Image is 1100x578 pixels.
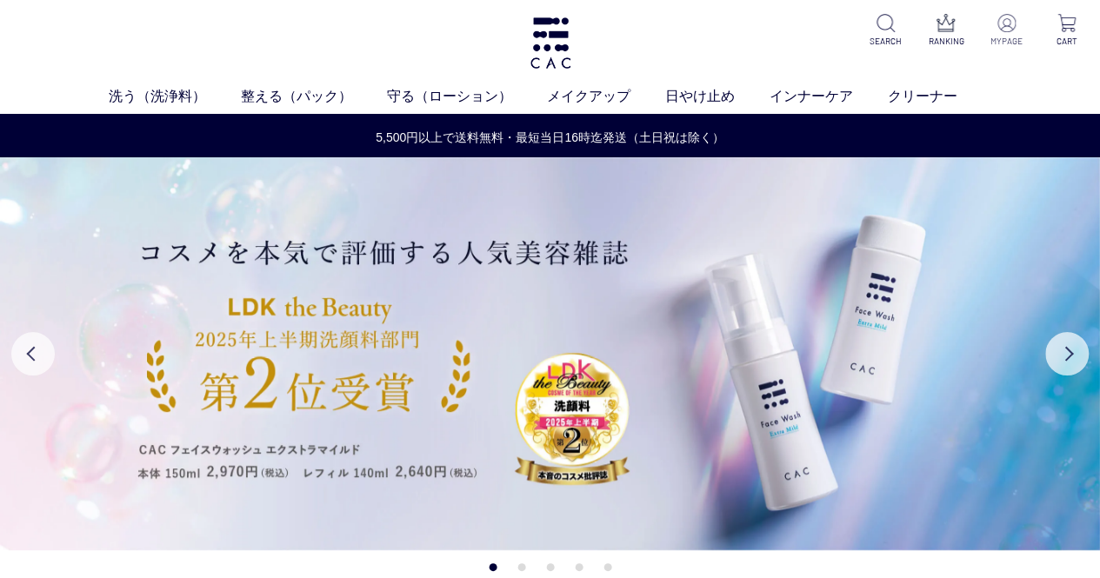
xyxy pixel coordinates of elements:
[603,563,611,571] button: 5 of 5
[770,86,888,107] a: インナーケア
[1045,332,1089,375] button: Next
[109,86,241,107] a: 洗う（洗浄料）
[866,14,905,48] a: SEARCH
[987,14,1026,48] a: MYPAGE
[926,14,965,48] a: RANKING
[987,35,1026,48] p: MYPAGE
[1,129,1099,147] a: 5,500円以上で送料無料・最短当日16時迄発送（土日祝は除く）
[517,563,525,571] button: 2 of 5
[528,17,573,69] img: logo
[575,563,583,571] button: 4 of 5
[1047,35,1086,48] p: CART
[1047,14,1086,48] a: CART
[489,563,497,571] button: 1 of 5
[665,86,770,107] a: 日やけ止め
[888,86,992,107] a: クリーナー
[387,86,547,107] a: 守る（ローション）
[546,563,554,571] button: 3 of 5
[926,35,965,48] p: RANKING
[241,86,387,107] a: 整える（パック）
[11,332,55,375] button: Previous
[547,86,665,107] a: メイクアップ
[866,35,905,48] p: SEARCH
